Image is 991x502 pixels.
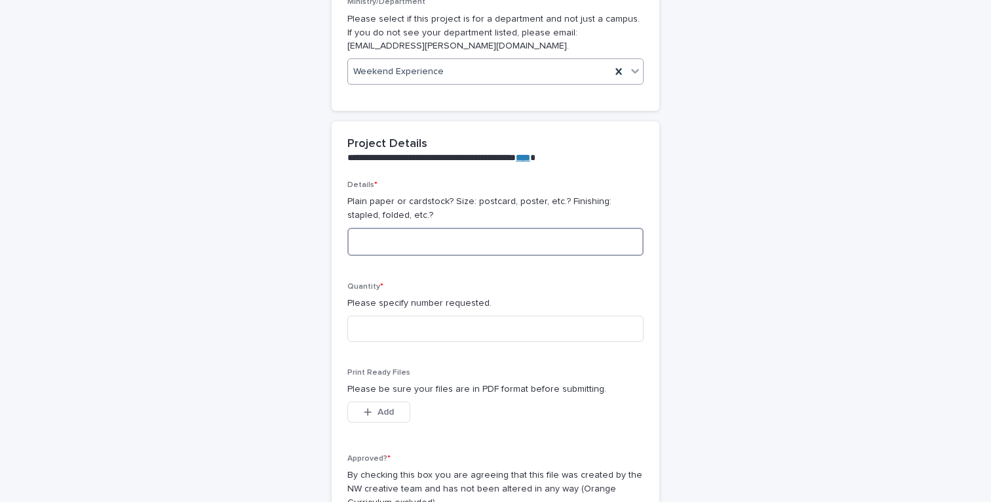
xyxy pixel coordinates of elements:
[347,137,427,152] h2: Project Details
[347,283,383,291] span: Quantity
[347,402,410,423] button: Add
[353,65,444,79] span: Weekend Experience
[347,181,378,189] span: Details
[347,12,644,53] p: Please select if this project is for a department and not just a campus. If you do not see your d...
[347,369,410,377] span: Print Ready Files
[347,297,644,310] p: Please specify number requested.
[347,195,644,222] p: Plain paper or cardstock? Size: postcard, poster, etc.? Finishing: stapled, folded, etc.?
[347,383,644,396] p: Please be sure your files are in PDF format before submitting.
[378,408,394,417] span: Add
[347,455,391,463] span: Approved?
